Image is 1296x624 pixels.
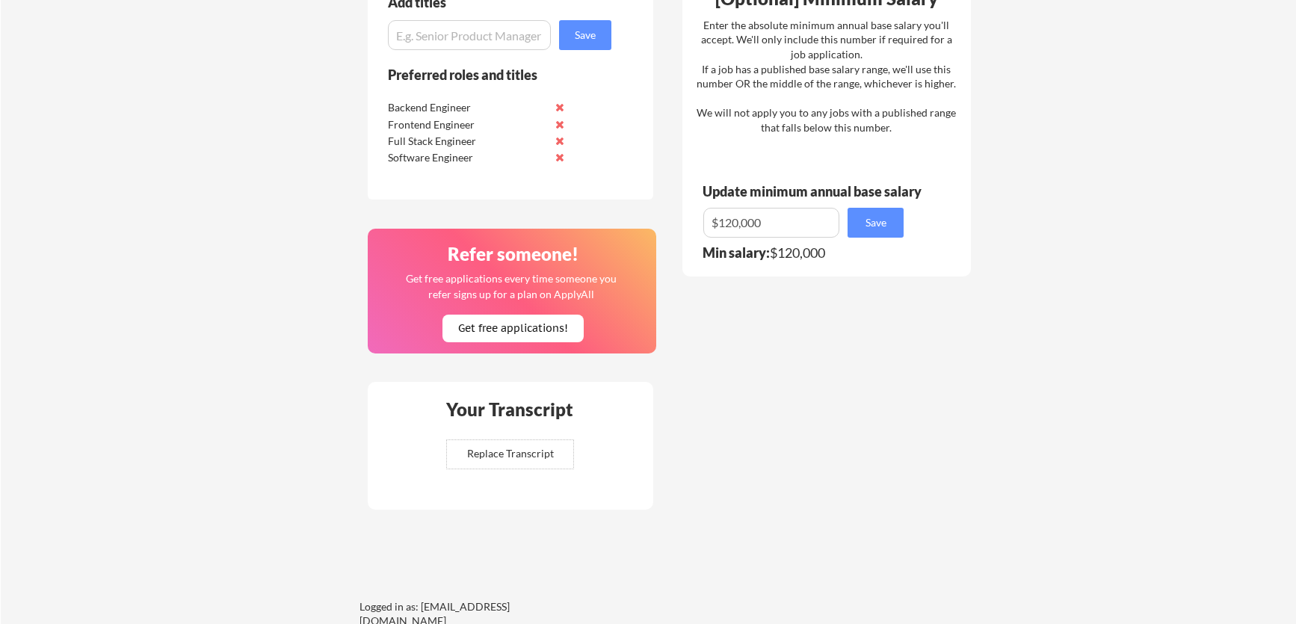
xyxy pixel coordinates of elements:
[404,271,617,302] div: Get free applications every time someone you refer signs up for a plan on ApplyAll
[388,150,546,165] div: Software Engineer
[436,401,584,418] div: Your Transcript
[388,100,546,115] div: Backend Engineer
[703,244,770,261] strong: Min salary:
[374,245,652,263] div: Refer someone!
[848,208,904,238] button: Save
[442,315,584,342] button: Get free applications!
[703,246,913,259] div: $120,000
[697,18,956,135] div: Enter the absolute minimum annual base salary you'll accept. We'll only include this number if re...
[388,20,551,50] input: E.g. Senior Product Manager
[388,134,546,149] div: Full Stack Engineer
[388,68,591,81] div: Preferred roles and titles
[559,20,611,50] button: Save
[703,185,927,198] div: Update minimum annual base salary
[703,208,839,238] input: E.g. $100,000
[388,117,546,132] div: Frontend Engineer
